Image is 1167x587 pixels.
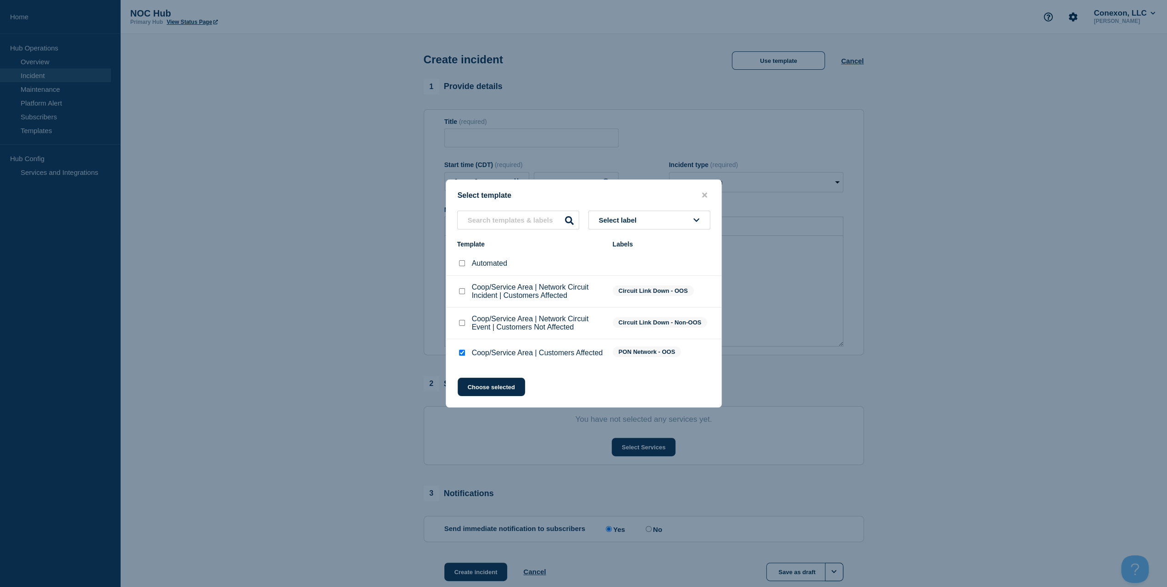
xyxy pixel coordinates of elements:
div: Template [457,240,603,248]
input: Coop/Service Area | Customers Affected checkbox [459,350,465,356]
input: Automated checkbox [459,260,465,266]
p: Coop/Service Area | Network Circuit Incident | Customers Affected [472,283,603,300]
p: Coop/Service Area | Customers Affected [472,349,603,357]
p: Coop/Service Area | Network Circuit Event | Customers Not Affected [472,315,603,331]
input: Coop/Service Area | Network Circuit Event | Customers Not Affected checkbox [459,320,465,326]
input: Search templates & labels [457,211,579,229]
span: Circuit Link Down - OOS [613,285,694,296]
span: Select label [599,216,641,224]
span: PON Network - OOS [613,347,681,357]
p: Automated [472,259,507,268]
button: Select label [588,211,710,229]
div: Labels [613,240,710,248]
span: Circuit Link Down - Non-OOS [613,317,708,328]
div: Select template [446,191,721,200]
button: Choose selected [458,378,525,396]
input: Coop/Service Area | Network Circuit Incident | Customers Affected checkbox [459,288,465,294]
button: close button [699,191,710,200]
